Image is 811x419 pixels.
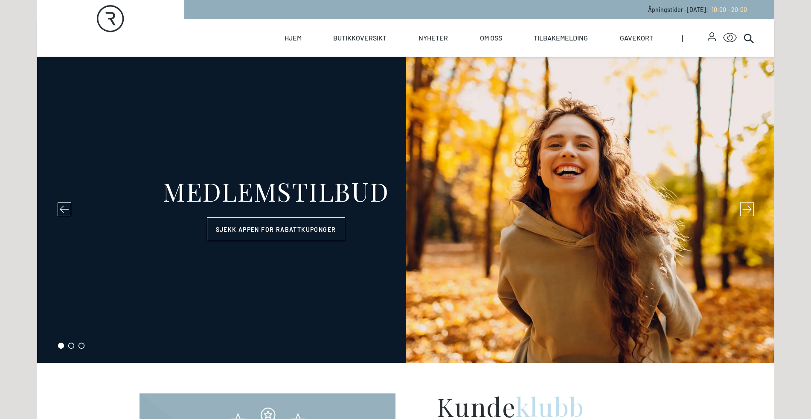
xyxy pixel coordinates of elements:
a: Hjem [285,19,302,57]
div: MEDLEMSTILBUD [163,178,389,204]
span: | [682,19,708,57]
button: Open Accessibility Menu [723,31,737,45]
a: Tilbakemelding [534,19,588,57]
p: Åpningstider - [DATE] : [648,5,747,14]
a: Om oss [480,19,502,57]
a: Sjekk appen for rabattkuponger [207,217,345,241]
span: 10:00 - 20:00 [712,6,747,13]
div: slide 1 of 3 [37,57,774,363]
a: Gavekort [620,19,653,57]
a: Nyheter [419,19,448,57]
section: carousel-slider [37,57,774,363]
h2: Kunde [436,393,672,419]
a: Butikkoversikt [333,19,387,57]
a: 10:00 - 20:00 [708,6,747,13]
